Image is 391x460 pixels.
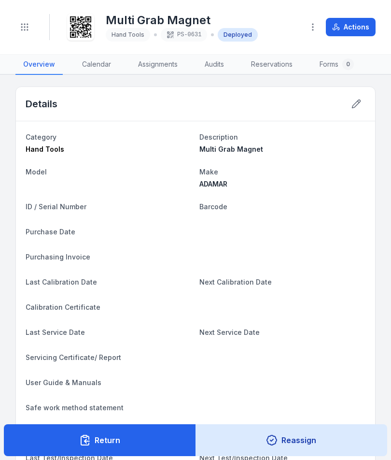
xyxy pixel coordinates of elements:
[15,18,34,36] button: Toggle navigation
[26,133,56,141] span: Category
[243,55,300,75] a: Reservations
[312,55,362,75] a: Forms0
[26,278,97,286] span: Last Calibration Date
[199,168,218,176] span: Make
[161,28,207,42] div: PS-0631
[26,403,124,412] span: Safe work method statement
[195,424,388,456] button: Reassign
[26,303,100,311] span: Calibration Certificate
[26,253,90,261] span: Purchasing Invoice
[26,145,64,153] span: Hand Tools
[197,55,232,75] a: Audits
[26,97,57,111] h2: Details
[326,18,376,36] button: Actions
[342,58,354,70] div: 0
[26,353,121,361] span: Servicing Certificate/ Report
[26,378,101,387] span: User Guide & Manuals
[112,31,144,38] span: Hand Tools
[199,180,227,188] span: ADAMAR
[15,55,63,75] a: Overview
[218,28,258,42] div: Deployed
[4,424,196,456] button: Return
[199,278,272,286] span: Next Calibration Date
[106,13,258,28] h1: Multi Grab Magnet
[26,168,47,176] span: Model
[26,328,85,336] span: Last Service Date
[199,202,227,211] span: Barcode
[74,55,119,75] a: Calendar
[199,145,263,153] span: Multi Grab Magnet
[199,133,238,141] span: Description
[199,328,260,336] span: Next Service Date
[26,202,86,211] span: ID / Serial Number
[26,228,75,236] span: Purchase Date
[130,55,185,75] a: Assignments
